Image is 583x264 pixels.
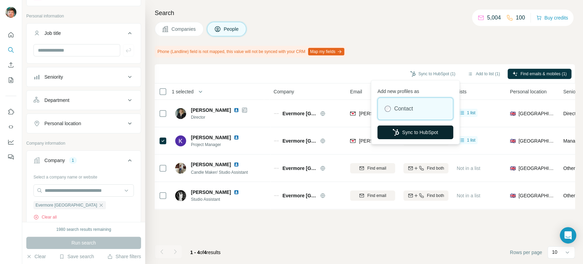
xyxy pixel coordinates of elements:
img: Avatar [5,7,16,18]
span: [GEOGRAPHIC_DATA] [518,165,555,172]
button: Dashboard [5,136,16,148]
img: Logo of Evermore London [274,193,279,198]
button: Use Surfe on LinkedIn [5,106,16,118]
div: 1980 search results remaining [56,226,111,233]
button: Add to list (1) [463,69,505,79]
img: LinkedIn logo [234,189,239,195]
button: Map my fields [308,48,344,55]
p: 100 [516,14,525,22]
button: Find email [350,163,395,173]
span: Find email [367,165,386,171]
span: [PERSON_NAME] [191,189,231,196]
span: Companies [171,26,196,32]
span: Studio Assistant [191,196,247,202]
span: Director [563,111,580,116]
span: 🇬🇧 [510,137,516,144]
button: Buy credits [536,13,568,23]
button: Personal location [27,115,141,132]
button: Clear all [33,214,57,220]
button: Find both [403,163,448,173]
span: Not in a list [457,193,480,198]
span: [PERSON_NAME][EMAIL_ADDRESS][DOMAIN_NAME] [359,111,479,116]
span: 🇬🇧 [510,165,516,172]
span: 4 [204,250,207,255]
span: People [224,26,239,32]
div: Company [44,157,65,164]
button: Feedback [5,151,16,163]
label: Contact [394,105,413,113]
div: 1 [69,157,77,163]
span: Project Manager [191,142,247,148]
button: Find both [403,190,448,201]
div: Open Intercom Messenger [560,227,576,243]
button: Job title [27,25,141,44]
span: Email [350,88,362,95]
img: Logo of Evermore London [274,166,279,171]
span: Director [191,114,247,120]
span: Find emails & mobiles (1) [520,71,567,77]
button: Sync to HubSpot (1) [405,69,460,79]
span: Evermore [GEOGRAPHIC_DATA] [282,192,317,199]
span: [PERSON_NAME] [191,161,231,168]
img: provider findymail logo [350,137,356,144]
img: Avatar [175,190,186,201]
span: Evermore [GEOGRAPHIC_DATA] [282,110,317,117]
p: 10 [552,249,557,255]
span: [PERSON_NAME][EMAIL_ADDRESS][DOMAIN_NAME] [359,138,479,144]
button: Sync to HubSpot [377,126,453,139]
button: Save search [59,253,94,260]
span: [PERSON_NAME] [191,134,231,141]
div: Phone (Landline) field is not mapped, this value will not be synced with your CRM [155,46,346,57]
span: 1 selected [172,88,194,95]
img: LinkedIn logo [234,107,239,113]
p: Add new profiles as [377,85,453,95]
img: Avatar [175,135,186,146]
span: [PERSON_NAME] [191,107,231,114]
span: Lists [457,88,467,95]
button: My lists [5,74,16,86]
span: Find email [367,193,386,199]
h4: Search [155,8,575,18]
img: LinkedIn logo [234,135,239,140]
span: results [190,250,221,255]
span: [GEOGRAPHIC_DATA] [518,137,555,144]
span: Evermore [GEOGRAPHIC_DATA] [282,165,317,172]
span: Evermore [GEOGRAPHIC_DATA] [282,137,317,144]
button: Company1 [27,152,141,171]
img: provider findymail logo [350,110,356,117]
span: 1 list [467,137,475,143]
button: Use Surfe API [5,121,16,133]
button: Department [27,92,141,108]
span: Manager [563,138,582,144]
span: [GEOGRAPHIC_DATA] [518,192,555,199]
span: Find both [427,165,444,171]
button: Find emails & mobiles (1) [508,69,571,79]
span: Seniority [563,88,582,95]
span: 1 - 4 [190,250,200,255]
button: Find email [350,190,395,201]
span: Find both [427,193,444,199]
p: 5,004 [487,14,501,22]
span: 🇬🇧 [510,192,516,199]
div: Department [44,97,69,104]
img: Avatar [175,108,186,119]
span: Rows per page [510,249,542,256]
img: LinkedIn logo [234,162,239,167]
span: Company [274,88,294,95]
p: Personal information [26,13,141,19]
span: Evermore [GEOGRAPHIC_DATA] [36,202,97,208]
span: of [200,250,204,255]
button: Clear [26,253,46,260]
span: 1 list [467,110,475,116]
button: Seniority [27,69,141,85]
div: Select a company name or website [33,171,134,180]
div: Job title [44,30,61,37]
button: Quick start [5,29,16,41]
span: [GEOGRAPHIC_DATA] [518,110,555,117]
span: Other [563,166,575,171]
span: Personal location [510,88,546,95]
div: Personal location [44,120,81,127]
p: Company information [26,140,141,146]
span: 🇬🇧 [510,110,516,117]
span: Not in a list [457,166,480,171]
